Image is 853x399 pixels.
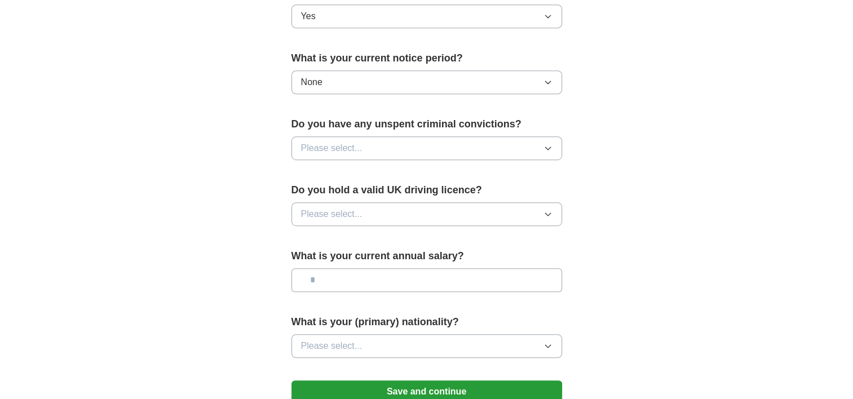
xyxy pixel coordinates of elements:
[291,334,562,358] button: Please select...
[301,76,322,89] span: None
[291,136,562,160] button: Please select...
[291,5,562,28] button: Yes
[301,10,316,23] span: Yes
[291,202,562,226] button: Please select...
[301,141,363,155] span: Please select...
[301,339,363,353] span: Please select...
[301,207,363,221] span: Please select...
[291,117,562,132] label: Do you have any unspent criminal convictions?
[291,51,562,66] label: What is your current notice period?
[291,314,562,330] label: What is your (primary) nationality?
[291,70,562,94] button: None
[291,249,562,264] label: What is your current annual salary?
[291,183,562,198] label: Do you hold a valid UK driving licence?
